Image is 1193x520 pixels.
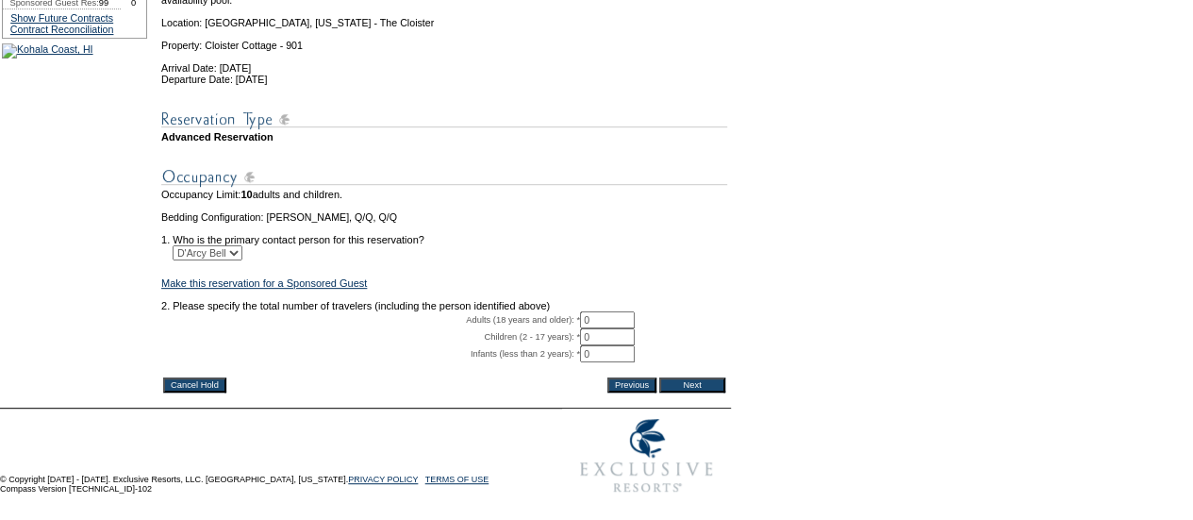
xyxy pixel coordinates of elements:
[161,300,727,311] td: 2. Please specify the total number of travelers (including the person identified above)
[161,311,580,328] td: Adults (18 years and older): *
[161,108,727,131] img: subTtlResType.gif
[161,28,727,51] td: Property: Cloister Cottage - 901
[161,345,580,362] td: Infants (less than 2 years): *
[240,189,252,200] span: 10
[607,377,656,393] input: Previous
[425,475,489,484] a: TERMS OF USE
[562,409,731,503] img: Exclusive Resorts
[163,377,226,393] input: Cancel Hold
[161,74,727,85] td: Departure Date: [DATE]
[10,12,113,24] a: Show Future Contracts
[348,475,418,484] a: PRIVACY POLICY
[161,189,727,200] td: Occupancy Limit: adults and children.
[161,277,367,289] a: Make this reservation for a Sponsored Guest
[161,131,727,143] td: Advanced Reservation
[161,51,727,74] td: Arrival Date: [DATE]
[2,43,93,59] img: Kohala Coast, HI
[10,24,114,35] a: Contract Reconciliation
[161,211,727,223] td: Bedding Configuration: [PERSON_NAME], Q/Q, Q/Q
[161,328,580,345] td: Children (2 - 17 years): *
[161,165,727,189] img: subTtlOccupancy.gif
[161,223,727,245] td: 1. Who is the primary contact person for this reservation?
[161,6,727,28] td: Location: [GEOGRAPHIC_DATA], [US_STATE] - The Cloister
[659,377,725,393] input: Next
